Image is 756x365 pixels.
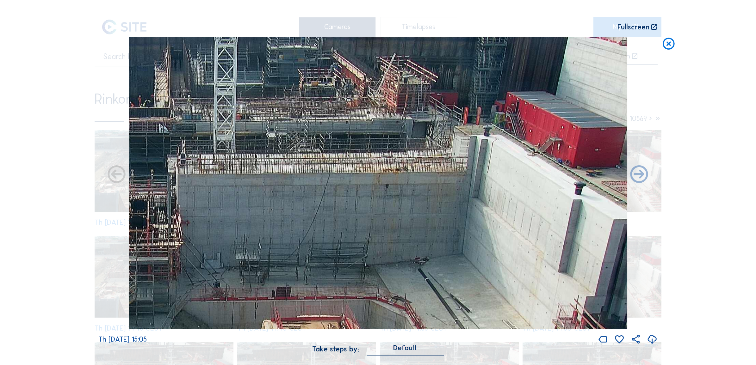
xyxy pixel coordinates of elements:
[129,37,627,329] img: Image
[98,335,147,344] span: Th [DATE] 15:05
[106,164,127,186] i: Forward
[367,345,444,356] div: Default
[312,346,359,353] div: Take steps by:
[629,164,650,186] i: Back
[617,24,649,31] div: Fullscreen
[393,345,417,351] div: Default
